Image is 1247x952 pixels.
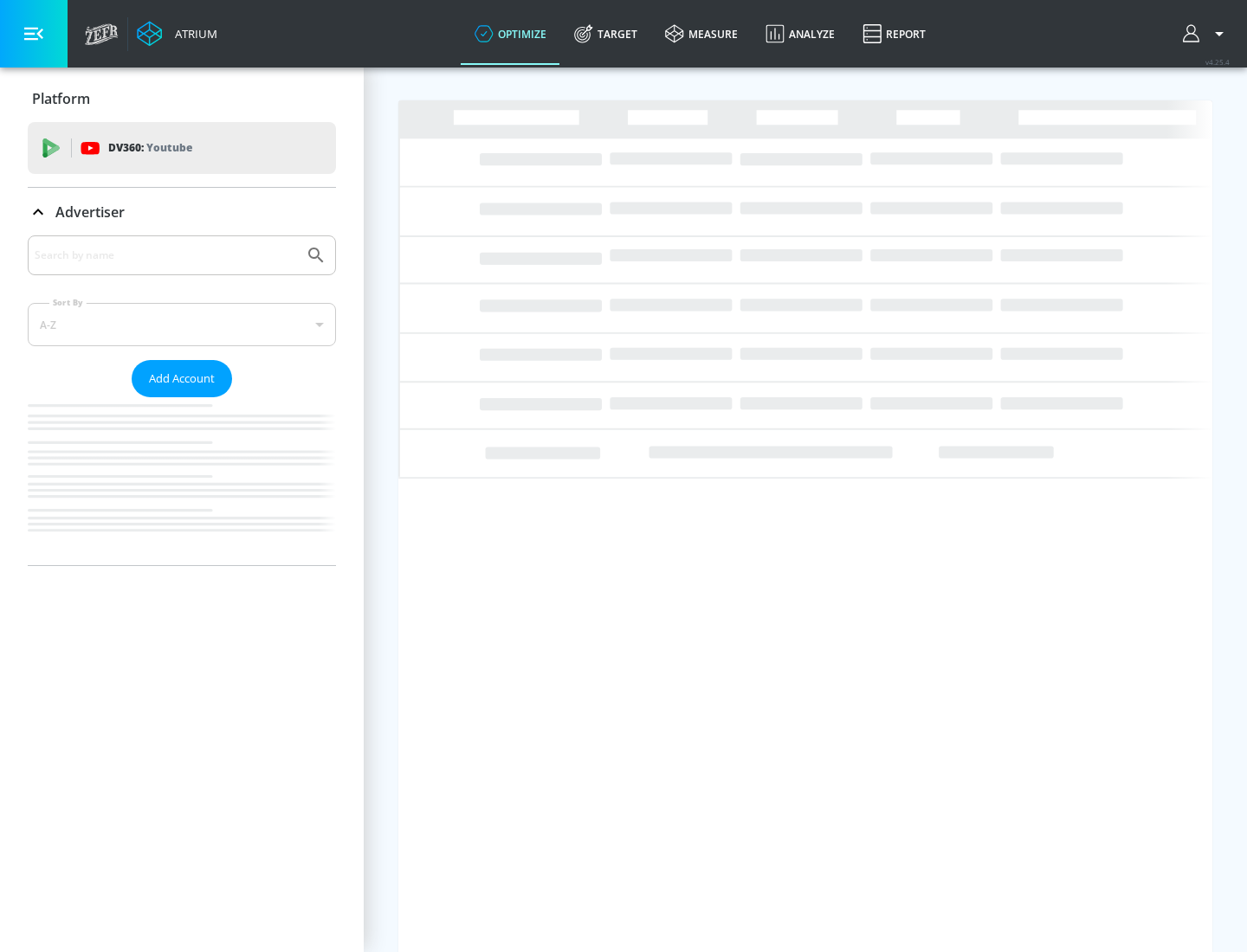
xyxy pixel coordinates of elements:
[49,297,87,308] label: Sort By
[28,303,336,346] div: A-Z
[35,244,297,267] input: Search by name
[132,360,232,397] button: Add Account
[28,235,336,565] div: Advertiser
[137,21,217,47] a: Atrium
[32,89,90,108] p: Platform
[28,397,336,565] nav: list of Advertiser
[168,26,217,42] div: Atrium
[28,188,336,236] div: Advertiser
[149,369,215,389] span: Add Account
[461,3,560,65] a: optimize
[108,138,192,158] p: DV360:
[55,203,125,222] p: Advertiser
[1205,57,1230,67] span: v 4.25.4
[28,74,336,123] div: Platform
[651,3,752,65] a: measure
[146,138,192,157] p: Youtube
[752,3,849,65] a: Analyze
[849,3,940,65] a: Report
[28,122,336,174] div: DV360: Youtube
[560,3,651,65] a: Target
